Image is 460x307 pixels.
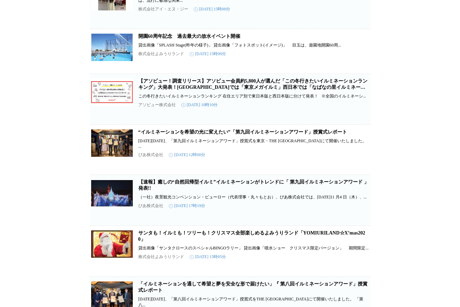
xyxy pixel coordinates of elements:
time: [DATE] 15時00分 [194,6,231,12]
p: 株式会社よみうりランド [138,51,184,57]
img: 開園60周年記念 過去最大の放水イベント開催 [91,33,133,61]
p: 貸出画像「SPLASH Stage(昨年の様子)」 貸出画像「フォトスポット(イメージ)」 目玉は、遊園地開園60周... [138,42,369,48]
a: 「イルミネーションを通して希望と夢を安全な形で届けたい」『 第八回イルミネーションアワード」授賞式レポート [138,281,368,293]
img: 【速報】癒しの“⾃然回帰型イルミ”イルミネーションがトレンドに「 第九回イルミネーションアワード 」発表!! [91,179,133,207]
p: この冬行きたいイルミネーションランキング 在住エリア別で東日本版と西日本版に分けて発表！ ※全国のイルミネーシ... [138,93,369,99]
p: アソビュー株式会社 [138,102,176,108]
a: 【アソビュー！調査リリース】アソビュー会員約5,800人が選んだ「この冬行きたいイルミネーションランキング」大発表！[GEOGRAPHIC_DATA]では「東京メガイルミ」西日本では「なばなの里... [138,78,368,96]
time: [DATE] 12時00分 [169,152,206,158]
img: “イルミネーションを希望の光に変えたい”「第九回イルミネーションアワード」授賞式レポート [91,129,133,157]
time: [DATE] 15時00分 [190,51,226,57]
p: 貸出画像「サンタクロースのスペシャルBINGOラリー」 貸出画像「噴水ショー クリスマス限定バージョン」 期間限定... [138,245,369,251]
a: “イルミネーションを希望の光に変えたい”「第九回イルミネーションアワード」授賞式レポート [138,129,347,135]
p: 株式会社アイ・エヌ・ジー [138,6,188,12]
img: 【アソビュー！調査リリース】アソビュー会員約5,800人が選んだ「この冬行きたいイルミネーションランキング」大発表！東日本では「東京メガイルミ」西日本では「なばなの里イルミネーション」が第1位に [91,78,133,106]
time: [DATE] 10時10分 [181,102,218,108]
time: [DATE] 15時05分 [190,254,226,260]
a: サンタも！イルミも！ツリーも！クリスマス全部楽しめるよみうりランド「YOMIURILAND☆X’mas2020」 [138,230,365,242]
p: ぴあ株式会社 [138,152,163,158]
a: 【速報】癒しの“⾃然回帰型イルミ”イルミネーションがトレンドに「 第九回イルミネーションアワード 」発表!! [138,179,369,191]
time: [DATE] 17時19分 [169,203,206,209]
p: （⼀社）夜景観光コンベンション・ビューロー（代表理事・丸々もとお）、ぴあ株式会社では、[DATE]11 ⽉4 ⽇（⽊）、... [138,194,369,200]
p: ぴあ株式会社 [138,203,163,209]
p: 株式会社よみうりランド [138,254,184,260]
p: [DATE][DATE]、「第九回イルミネーションアワード」授賞式を東京・THE [GEOGRAPHIC_DATA]にて開催いたしました。 ... [138,138,369,149]
a: 開園60周年記念 過去最大の放水イベント開催 [138,34,240,39]
img: サンタも！イルミも！ツリーも！クリスマス全部楽しめるよみうりランド「YOMIURILAND☆X’mas2020」 [91,230,133,258]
